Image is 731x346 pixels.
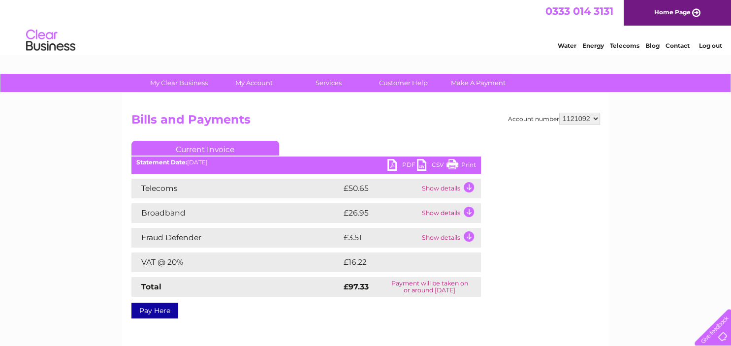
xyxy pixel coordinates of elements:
td: VAT @ 20% [131,252,341,272]
strong: Total [141,282,161,291]
strong: £97.33 [344,282,369,291]
a: PDF [387,159,417,173]
a: Blog [645,42,660,49]
a: My Clear Business [138,74,220,92]
td: Broadband [131,203,341,223]
h2: Bills and Payments [131,113,600,131]
a: Energy [582,42,604,49]
b: Statement Date: [136,158,187,166]
a: Current Invoice [131,141,279,156]
td: Show details [419,203,481,223]
a: Make A Payment [438,74,519,92]
img: logo.png [26,26,76,56]
td: £50.65 [341,179,419,198]
a: Print [446,159,476,173]
a: 0333 014 3131 [545,5,613,17]
td: £16.22 [341,252,460,272]
a: CSV [417,159,446,173]
td: Show details [419,228,481,248]
a: My Account [213,74,294,92]
a: Log out [699,42,722,49]
td: Fraud Defender [131,228,341,248]
td: Payment will be taken on or around [DATE] [379,277,481,297]
td: £26.95 [341,203,419,223]
div: [DATE] [131,159,481,166]
a: Customer Help [363,74,444,92]
td: Show details [419,179,481,198]
div: Account number [508,113,600,125]
a: Services [288,74,369,92]
td: Telecoms [131,179,341,198]
a: Pay Here [131,303,178,318]
a: Telecoms [610,42,639,49]
td: £3.51 [341,228,419,248]
a: Contact [666,42,690,49]
div: Clear Business is a trading name of Verastar Limited (registered in [GEOGRAPHIC_DATA] No. 3667643... [133,5,599,48]
a: Water [558,42,576,49]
